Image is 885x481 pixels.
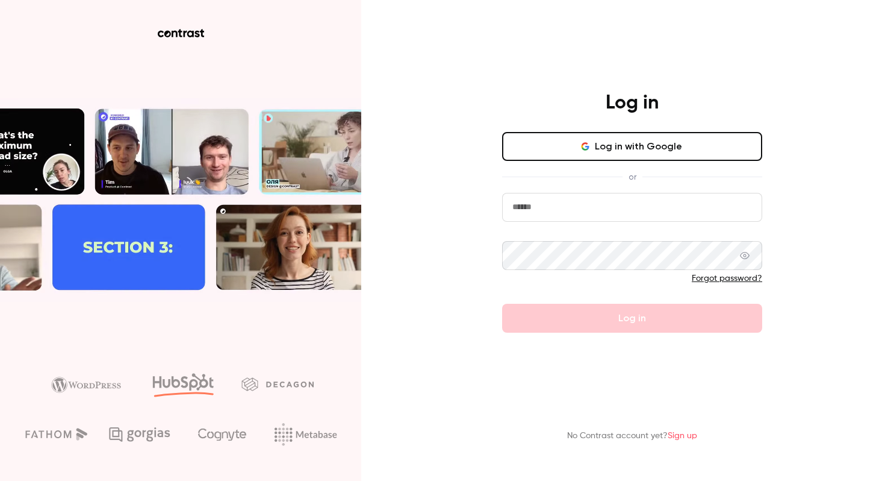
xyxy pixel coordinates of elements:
button: Log in with Google [502,132,762,161]
h4: Log in [606,91,659,115]
img: decagon [241,377,314,391]
span: or [623,171,642,183]
a: Forgot password? [692,274,762,283]
a: Sign up [668,432,697,440]
p: No Contrast account yet? [567,430,697,442]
